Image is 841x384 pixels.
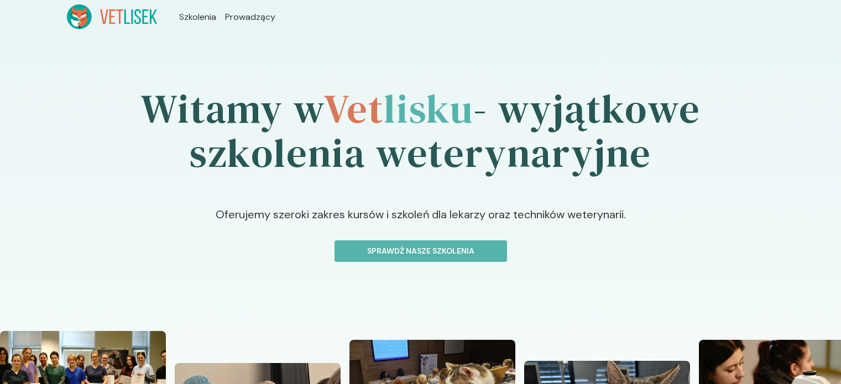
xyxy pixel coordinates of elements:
[225,10,275,24] a: Prowadzący
[344,245,498,257] p: Sprawdź nasze szkolenia
[323,81,384,136] span: Vet
[67,56,775,206] h1: Witamy w - wyjątkowe szkolenia weterynaryjne
[179,10,216,24] a: Szkolenia
[335,240,507,262] button: Sprawdź nasze szkolenia
[384,81,473,136] span: lisku
[140,206,701,240] p: Oferujemy szeroki zakres kursów i szkoleń dla lekarzy oraz techników weterynarii.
